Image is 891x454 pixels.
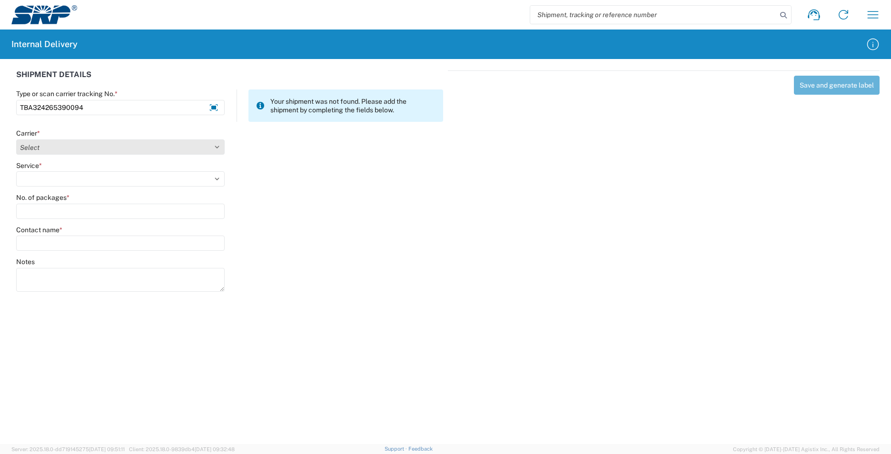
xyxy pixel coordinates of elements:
span: [DATE] 09:32:48 [195,446,235,452]
label: Carrier [16,129,40,138]
input: Shipment, tracking or reference number [530,6,777,24]
label: No. of packages [16,193,69,202]
span: Client: 2025.18.0-9839db4 [129,446,235,452]
label: Contact name [16,226,62,234]
span: [DATE] 09:51:11 [89,446,125,452]
a: Support [385,446,408,452]
img: srp [11,5,77,24]
div: SHIPMENT DETAILS [16,70,443,89]
label: Type or scan carrier tracking No. [16,89,118,98]
label: Notes [16,257,35,266]
span: Copyright © [DATE]-[DATE] Agistix Inc., All Rights Reserved [733,445,880,454]
span: Your shipment was not found. Please add the shipment by completing the fields below. [270,97,436,114]
label: Service [16,161,42,170]
a: Feedback [408,446,433,452]
span: Server: 2025.18.0-dd719145275 [11,446,125,452]
h2: Internal Delivery [11,39,78,50]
